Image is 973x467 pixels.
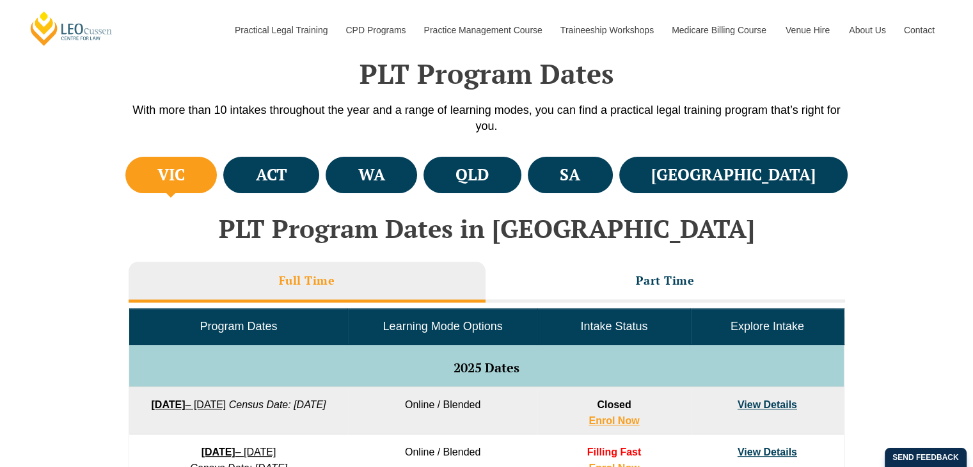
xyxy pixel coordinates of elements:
[839,3,894,58] a: About Us
[256,164,287,186] h4: ACT
[738,399,797,410] a: View Details
[636,273,695,288] h3: Part Time
[383,320,503,333] span: Learning Mode Options
[202,447,235,457] strong: [DATE]
[662,3,776,58] a: Medicare Billing Course
[551,3,662,58] a: Traineeship Workshops
[122,214,851,242] h2: PLT Program Dates in [GEOGRAPHIC_DATA]
[151,399,226,410] a: [DATE]– [DATE]
[202,447,276,457] a: [DATE]– [DATE]
[122,102,851,134] p: With more than 10 intakes throughout the year and a range of learning modes, you can find a pract...
[415,3,551,58] a: Practice Management Course
[336,3,414,58] a: CPD Programs
[731,320,804,333] span: Explore Intake
[348,387,537,434] td: Online / Blended
[738,447,797,457] a: View Details
[454,359,519,376] span: 2025 Dates
[651,164,816,186] h4: [GEOGRAPHIC_DATA]
[157,164,185,186] h4: VIC
[358,164,385,186] h4: WA
[225,3,336,58] a: Practical Legal Training
[597,399,631,410] span: Closed
[587,447,641,457] span: Filling Fast
[200,320,277,333] span: Program Dates
[560,164,580,186] h4: SA
[122,58,851,90] h2: PLT Program Dates
[29,10,114,47] a: [PERSON_NAME] Centre for Law
[279,273,335,288] h3: Full Time
[229,399,326,410] em: Census Date: [DATE]
[776,3,839,58] a: Venue Hire
[894,3,944,58] a: Contact
[580,320,647,333] span: Intake Status
[151,399,185,410] strong: [DATE]
[455,164,489,186] h4: QLD
[589,415,639,426] a: Enrol Now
